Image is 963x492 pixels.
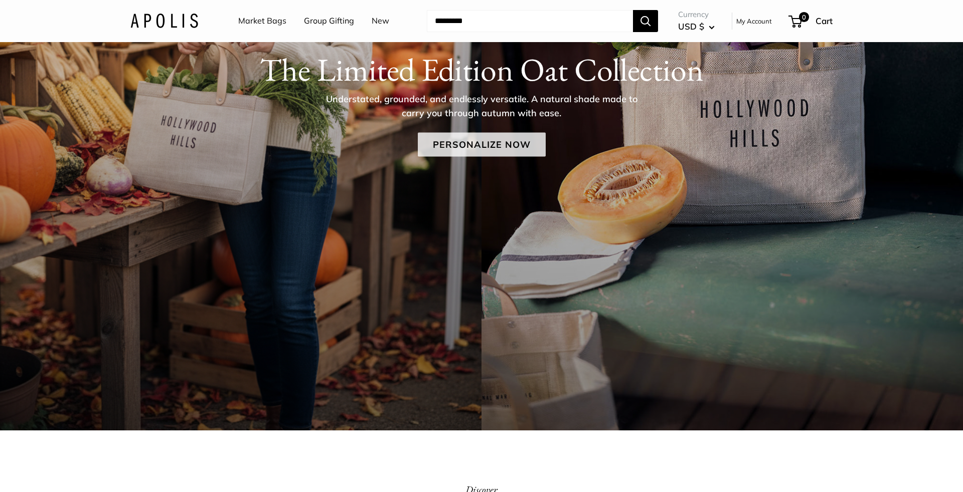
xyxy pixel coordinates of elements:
[238,14,286,29] a: Market Bags
[736,15,772,27] a: My Account
[318,92,645,120] p: Understated, grounded, and endlessly versatile. A natural shade made to carry you through autumn ...
[304,14,354,29] a: Group Gifting
[678,19,715,35] button: USD $
[678,21,704,32] span: USD $
[418,132,546,156] a: Personalize Now
[789,13,833,29] a: 0 Cart
[678,8,715,22] span: Currency
[799,12,809,22] span: 0
[130,50,833,88] h1: The Limited Edition Oat Collection
[427,10,633,32] input: Search...
[372,14,389,29] a: New
[633,10,658,32] button: Search
[816,16,833,26] span: Cart
[130,14,198,28] img: Apolis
